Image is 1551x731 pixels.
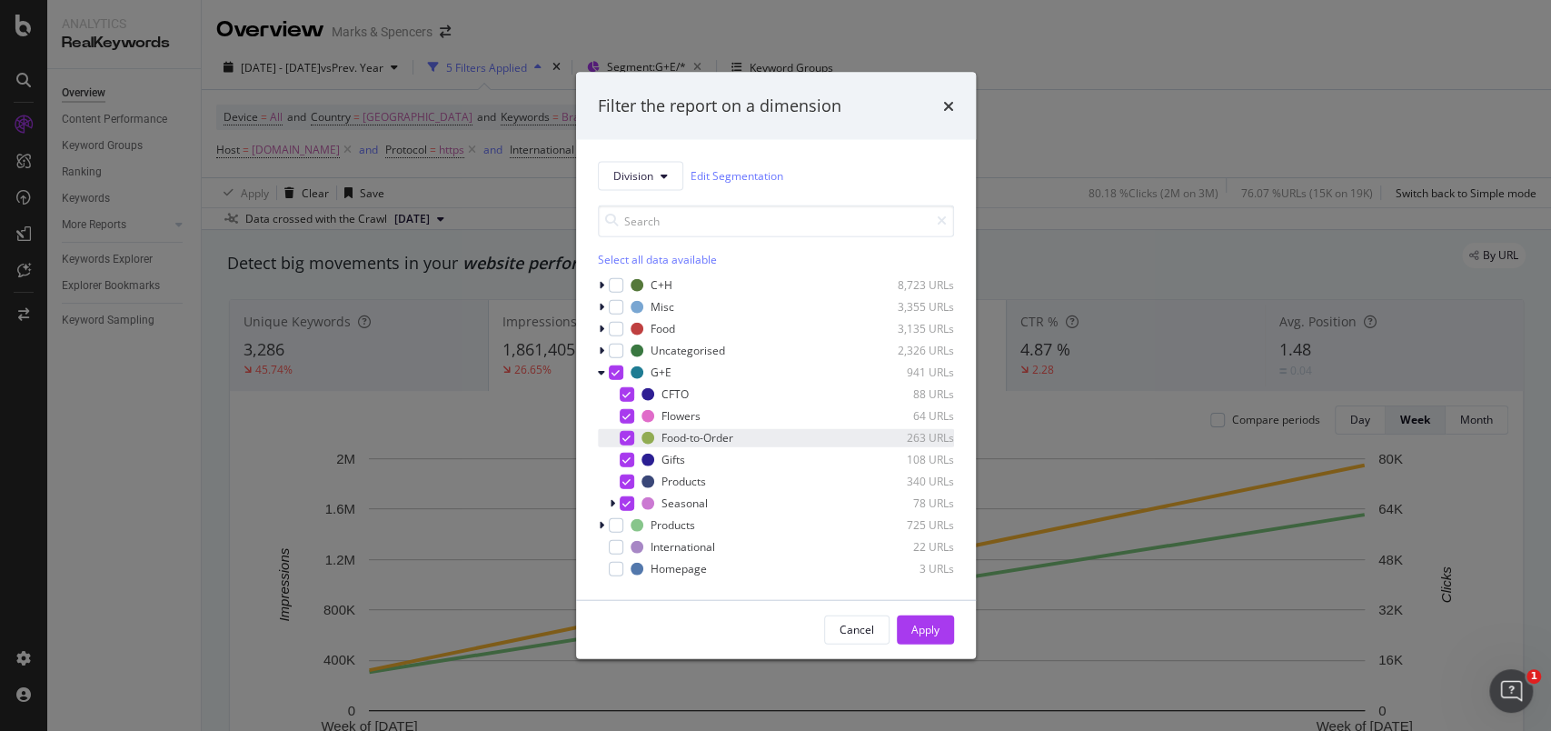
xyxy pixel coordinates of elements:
[651,365,671,380] div: G+E
[865,408,954,424] div: 64 URLs
[598,251,954,266] div: Select all data available
[661,386,689,402] div: CFTO
[865,321,954,336] div: 3,135 URLs
[1526,669,1541,684] span: 1
[865,452,954,467] div: 108 URLs
[691,166,783,185] a: Edit Segmentation
[661,474,706,489] div: Products
[598,95,841,118] div: Filter the report on a dimension
[897,615,954,644] button: Apply
[865,474,954,489] div: 340 URLs
[651,517,695,533] div: Products
[651,561,707,576] div: Homepage
[651,343,725,358] div: Uncategorised
[865,430,954,446] div: 263 URLs
[661,452,685,467] div: Gifts
[865,561,954,576] div: 3 URLs
[911,622,940,637] div: Apply
[613,168,653,184] span: Division
[598,161,683,190] button: Division
[865,539,954,555] div: 22 URLs
[1489,669,1533,713] iframe: Intercom live chat
[661,408,701,424] div: Flowers
[651,539,715,555] div: International
[865,496,954,511] div: 78 URLs
[943,95,954,118] div: times
[865,299,954,315] div: 3,355 URLs
[651,299,674,315] div: Misc
[840,622,874,637] div: Cancel
[651,277,672,293] div: C+H
[865,343,954,358] div: 2,326 URLs
[576,73,976,659] div: modal
[865,386,954,402] div: 88 URLs
[824,615,890,644] button: Cancel
[865,517,954,533] div: 725 URLs
[865,277,954,293] div: 8,723 URLs
[651,321,675,336] div: Food
[661,430,733,446] div: Food-to-Order
[598,205,954,236] input: Search
[865,365,954,380] div: 941 URLs
[661,496,708,511] div: Seasonal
